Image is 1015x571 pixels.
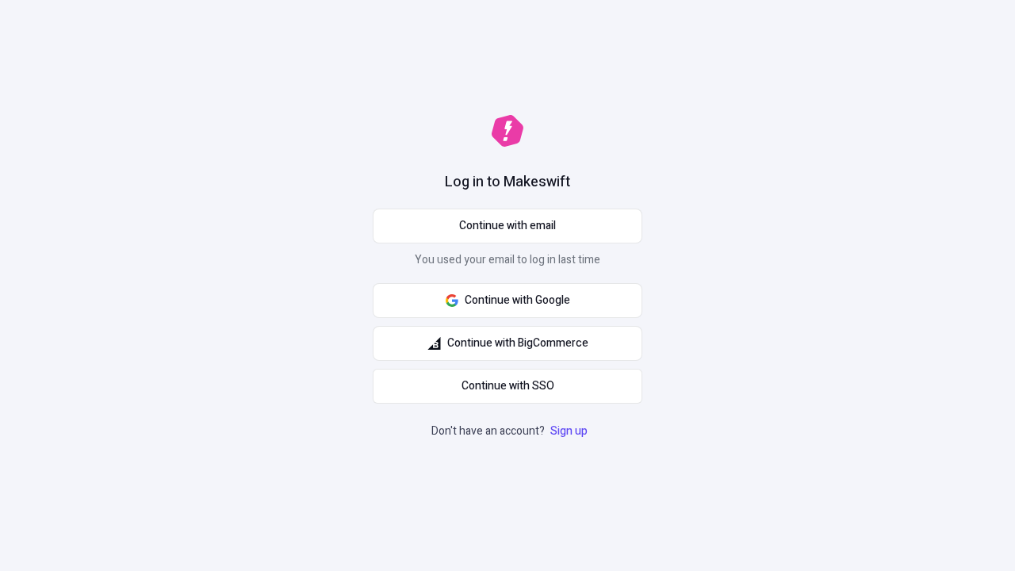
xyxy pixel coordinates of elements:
button: Continue with BigCommerce [373,326,642,361]
button: Continue with Google [373,283,642,318]
span: Continue with email [459,217,556,235]
span: Continue with Google [465,292,570,309]
p: You used your email to log in last time [373,251,642,275]
a: Continue with SSO [373,369,642,404]
h1: Log in to Makeswift [445,172,570,193]
p: Don't have an account? [431,423,591,440]
a: Sign up [547,423,591,439]
button: Continue with email [373,209,642,243]
span: Continue with BigCommerce [447,335,588,352]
